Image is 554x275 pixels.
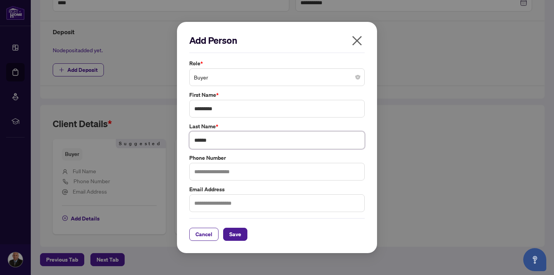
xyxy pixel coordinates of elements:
span: Cancel [195,228,212,240]
label: First Name [189,91,365,99]
button: Open asap [523,248,546,271]
label: Email Address [189,185,365,194]
button: Save [223,228,247,241]
span: close-circle [355,75,360,80]
span: close [351,35,363,47]
label: Phone Number [189,154,365,162]
label: Last Name [189,122,365,131]
span: Save [229,228,241,240]
button: Cancel [189,228,219,241]
h2: Add Person [189,34,365,46]
span: Buyer [194,70,360,84]
label: Role [189,59,365,68]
